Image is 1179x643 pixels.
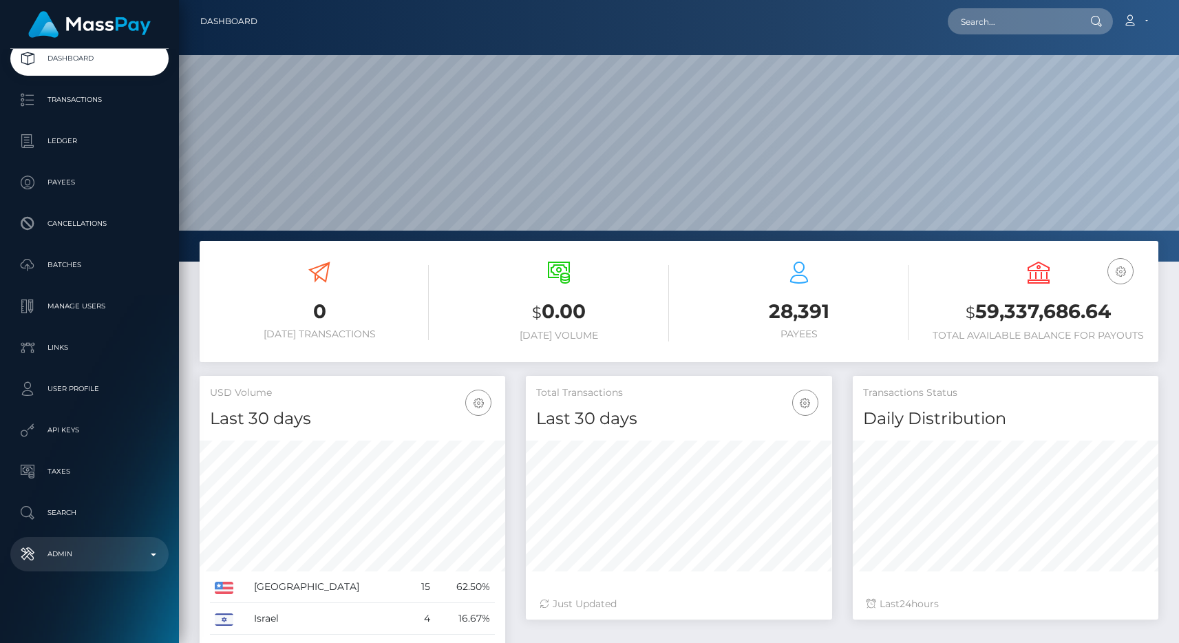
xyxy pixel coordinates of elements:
a: Links [10,330,169,365]
h4: Last 30 days [536,407,821,431]
p: Search [16,503,163,523]
a: User Profile [10,372,169,406]
p: Manage Users [16,296,163,317]
a: Payees [10,165,169,200]
a: Batches [10,248,169,282]
p: Batches [16,255,163,275]
a: Transactions [10,83,169,117]
p: Cancellations [16,213,163,234]
p: Dashboard [16,48,163,69]
h5: Total Transactions [536,386,821,400]
small: $ [966,303,975,322]
h6: Payees [690,328,909,340]
td: Israel [249,603,409,635]
span: 24 [900,598,911,610]
a: Search [10,496,169,530]
h3: 0.00 [449,298,668,326]
td: [GEOGRAPHIC_DATA] [249,571,409,603]
a: Manage Users [10,289,169,324]
h5: USD Volume [210,386,495,400]
h6: [DATE] Volume [449,330,668,341]
p: Payees [16,172,163,193]
p: Ledger [16,131,163,151]
p: Links [16,337,163,358]
h4: Last 30 days [210,407,495,431]
h3: 59,337,686.64 [929,298,1148,326]
td: 62.50% [435,571,496,603]
p: Admin [16,544,163,565]
p: Transactions [16,89,163,110]
p: Taxes [16,461,163,482]
a: Taxes [10,454,169,489]
h3: 0 [210,298,429,325]
small: $ [532,303,542,322]
img: MassPay Logo [28,11,151,38]
a: Cancellations [10,207,169,241]
h5: Transactions Status [863,386,1148,400]
a: Dashboard [200,7,257,36]
p: User Profile [16,379,163,399]
img: IL.png [215,613,233,626]
a: Admin [10,537,169,571]
td: 4 [409,603,435,635]
img: US.png [215,582,233,594]
input: Search... [948,8,1077,34]
h4: Daily Distribution [863,407,1148,431]
div: Just Updated [540,597,818,611]
p: API Keys [16,420,163,441]
a: Ledger [10,124,169,158]
h6: [DATE] Transactions [210,328,429,340]
td: 15 [409,571,435,603]
div: Last hours [867,597,1145,611]
h3: 28,391 [690,298,909,325]
td: 16.67% [435,603,496,635]
a: Dashboard [10,41,169,76]
h6: Total Available Balance for Payouts [929,330,1148,341]
a: API Keys [10,413,169,447]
